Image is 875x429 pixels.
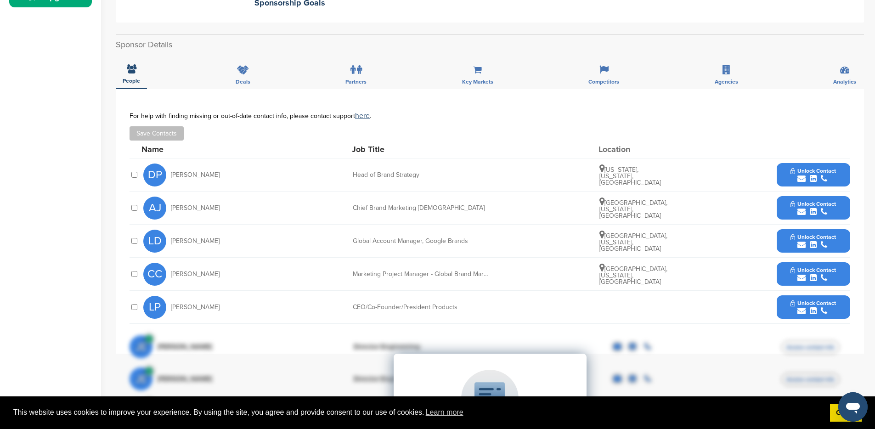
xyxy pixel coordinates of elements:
[588,79,619,85] span: Competitors
[171,304,220,310] span: [PERSON_NAME]
[13,406,823,419] span: This website uses cookies to improve your experience. By using the site, you agree and provide co...
[424,406,465,419] a: learn more about cookies
[779,194,847,222] button: Unlock Contact
[353,205,491,211] div: Chief Brand Marketing [DEMOGRAPHIC_DATA]
[171,238,220,244] span: [PERSON_NAME]
[833,79,856,85] span: Analytics
[779,260,847,288] button: Unlock Contact
[143,296,166,319] span: LP
[830,404,862,422] a: dismiss cookie message
[790,267,836,273] span: Unlock Contact
[353,238,491,244] div: Global Account Manager, Google Brands
[599,199,667,220] span: [GEOGRAPHIC_DATA], [US_STATE], [GEOGRAPHIC_DATA]
[790,168,836,174] span: Unlock Contact
[790,201,836,207] span: Unlock Contact
[779,227,847,255] button: Unlock Contact
[171,205,220,211] span: [PERSON_NAME]
[345,79,367,85] span: Partners
[130,112,850,119] div: For help with finding missing or out-of-date contact info, please contact support .
[116,39,864,51] h2: Sponsor Details
[353,304,491,310] div: CEO/Co-Founder/President Products
[143,230,166,253] span: LD
[141,145,243,153] div: Name
[123,78,140,84] span: People
[130,126,184,141] button: Save Contacts
[790,234,836,240] span: Unlock Contact
[143,164,166,186] span: DP
[715,79,738,85] span: Agencies
[171,172,220,178] span: [PERSON_NAME]
[599,232,667,253] span: [GEOGRAPHIC_DATA], [US_STATE], [GEOGRAPHIC_DATA]
[598,145,667,153] div: Location
[355,111,370,120] a: here
[352,145,490,153] div: Job Title
[353,271,491,277] div: Marketing Project Manager - Global Brand Marketing
[779,161,847,189] button: Unlock Contact
[599,265,667,286] span: [GEOGRAPHIC_DATA], [US_STATE], [GEOGRAPHIC_DATA]
[838,392,868,422] iframe: Button to launch messaging window
[790,300,836,306] span: Unlock Contact
[236,79,250,85] span: Deals
[353,172,491,178] div: Head of Brand Strategy
[599,166,661,186] span: [US_STATE], [US_STATE], [GEOGRAPHIC_DATA]
[779,294,847,321] button: Unlock Contact
[143,263,166,286] span: CC
[171,271,220,277] span: [PERSON_NAME]
[462,79,493,85] span: Key Markets
[143,197,166,220] span: AJ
